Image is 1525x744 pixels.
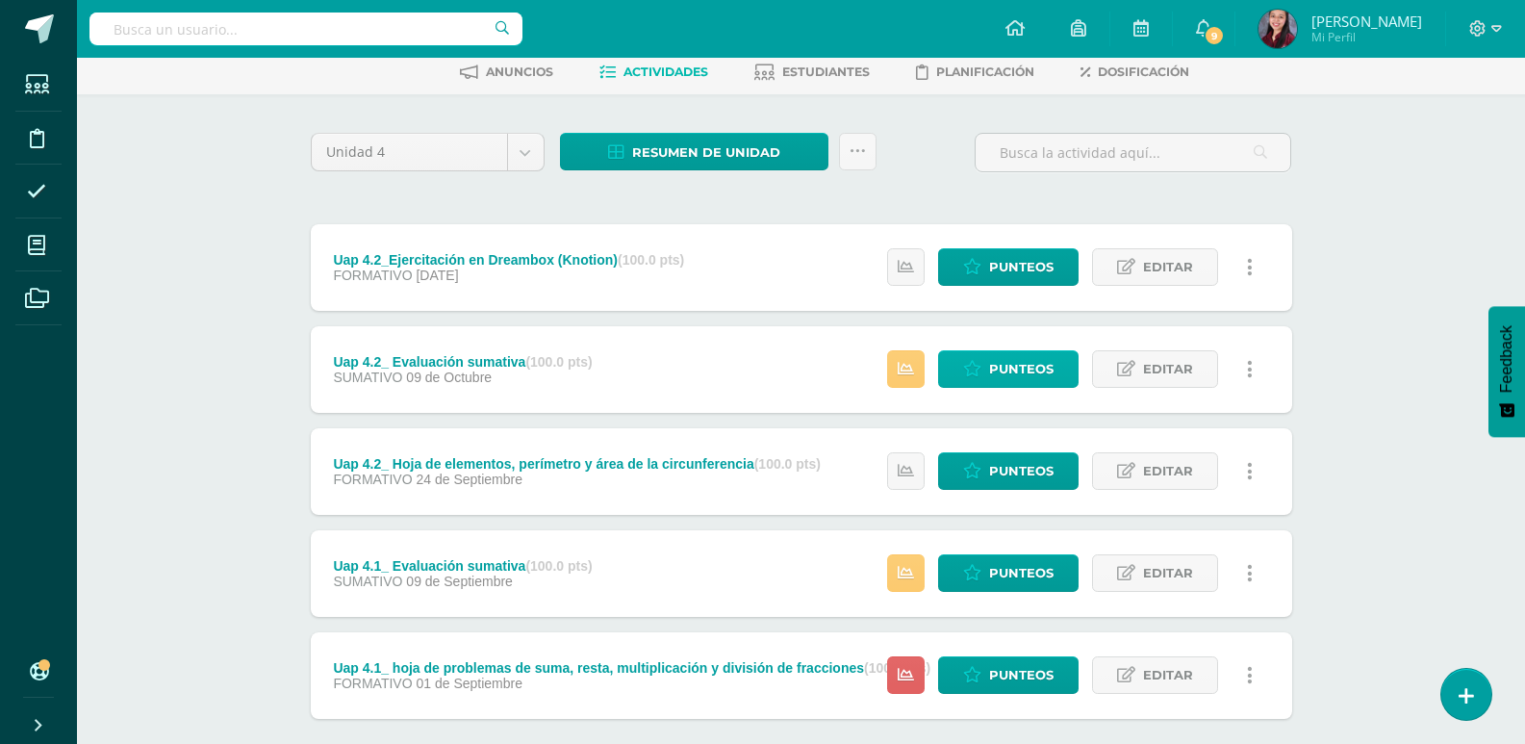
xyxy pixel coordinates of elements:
[416,472,522,487] span: 24 de Septiembre
[938,350,1079,388] a: Punteos
[916,57,1034,88] a: Planificación
[1143,249,1193,285] span: Editar
[754,456,821,472] strong: (100.0 pts)
[333,676,412,691] span: FORMATIVO
[1258,10,1297,48] img: a202e39fcda710650a8c2a2442658e7e.png
[938,452,1079,490] a: Punteos
[938,554,1079,592] a: Punteos
[312,134,544,170] a: Unidad 4
[599,57,708,88] a: Actividades
[406,370,492,385] span: 09 de Octubre
[416,676,522,691] span: 01 de Septiembre
[618,252,684,268] strong: (100.0 pts)
[938,656,1079,694] a: Punteos
[333,574,402,589] span: SUMATIVO
[1143,453,1193,489] span: Editar
[333,472,412,487] span: FORMATIVO
[333,370,402,385] span: SUMATIVO
[460,57,553,88] a: Anuncios
[936,64,1034,79] span: Planificación
[1311,12,1422,31] span: [PERSON_NAME]
[525,354,592,370] strong: (100.0 pts)
[1204,25,1225,46] span: 9
[333,660,930,676] div: Uap 4.1_ hoja de problemas de suma, resta, multiplicación y división de fracciones
[333,558,592,574] div: Uap 4.1_ Evaluación sumativa
[333,268,412,283] span: FORMATIVO
[333,252,684,268] div: Uap 4.2_Ejercitación en Dreambox (Knotion)
[416,268,458,283] span: [DATE]
[632,135,780,170] span: Resumen de unidad
[1488,306,1525,437] button: Feedback - Mostrar encuesta
[989,249,1054,285] span: Punteos
[406,574,513,589] span: 09 de Septiembre
[989,351,1054,387] span: Punteos
[782,64,870,79] span: Estudiantes
[976,134,1290,171] input: Busca la actividad aquí...
[560,133,828,170] a: Resumen de unidad
[938,248,1079,286] a: Punteos
[89,13,522,45] input: Busca un usuario...
[1311,29,1422,45] span: Mi Perfil
[989,453,1054,489] span: Punteos
[623,64,708,79] span: Actividades
[333,354,592,370] div: Uap 4.2_ Evaluación sumativa
[486,64,553,79] span: Anuncios
[1098,64,1189,79] span: Dosificación
[1080,57,1189,88] a: Dosificación
[989,657,1054,693] span: Punteos
[525,558,592,574] strong: (100.0 pts)
[333,456,821,472] div: Uap 4.2_ Hoja de elementos, perímetro y área de la circunferencia
[989,555,1054,591] span: Punteos
[754,57,870,88] a: Estudiantes
[1498,325,1515,393] span: Feedback
[1143,351,1193,387] span: Editar
[1143,657,1193,693] span: Editar
[326,134,493,170] span: Unidad 4
[1143,555,1193,591] span: Editar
